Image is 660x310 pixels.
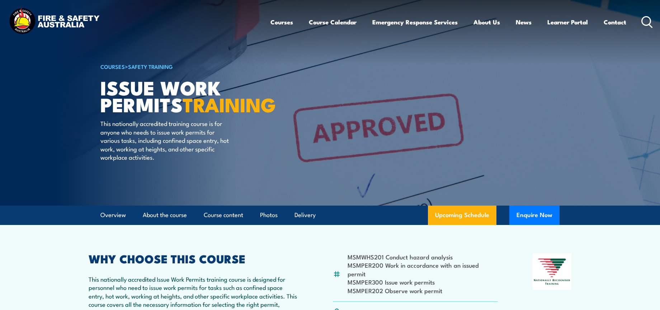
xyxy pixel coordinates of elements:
a: About the course [143,206,187,225]
a: Course content [204,206,243,225]
img: Nationally Recognised Training logo. [533,253,571,290]
a: Overview [100,206,126,225]
h1: Issue Work Permits [100,79,278,112]
li: MSMPER300 Issue work permits [348,278,498,286]
a: Upcoming Schedule [428,206,496,225]
a: Photos [260,206,278,225]
a: Emergency Response Services [372,13,458,32]
p: This nationally accredited training course is for anyone who needs to issue work permits for vari... [100,119,231,161]
a: Contact [604,13,626,32]
button: Enquire Now [509,206,560,225]
h6: > [100,62,278,71]
a: News [516,13,532,32]
strong: TRAINING [183,89,276,119]
a: Learner Portal [547,13,588,32]
li: MSMPER202 Observe work permit [348,286,498,295]
a: Delivery [294,206,316,225]
h2: WHY CHOOSE THIS COURSE [89,253,298,263]
a: Safety Training [128,62,173,70]
a: Courses [270,13,293,32]
li: MSMPER200 Work in accordance with an issued permit [348,261,498,278]
a: Course Calendar [309,13,357,32]
li: MSMWHS201 Conduct hazard analysis [348,253,498,261]
a: About Us [473,13,500,32]
a: COURSES [100,62,125,70]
